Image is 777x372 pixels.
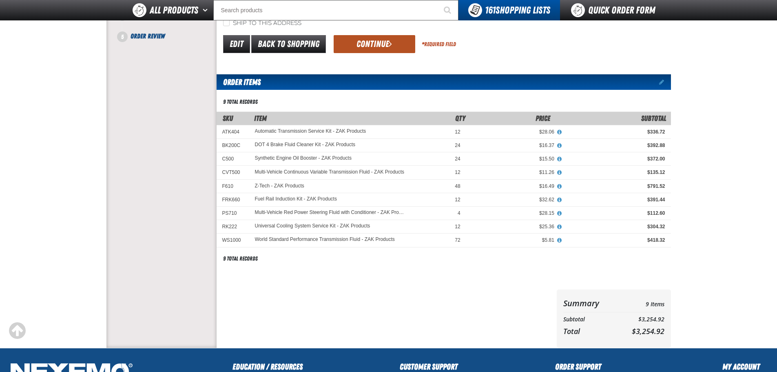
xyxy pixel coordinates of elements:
span: 12 [455,197,460,203]
span: Price [536,114,550,123]
a: Back to Shopping [251,35,326,53]
a: World Standard Performance Transmission Fluid - ZAK Products [255,237,395,243]
span: 5 [117,31,128,42]
button: View All Prices for Multi-Vehicle Red Power Steering Fluid with Conditioner - ZAK Products [554,210,565,217]
div: $391.44 [566,196,665,203]
td: WS1000 [217,234,249,247]
div: $336.72 [566,129,665,135]
div: 9 total records [223,255,258,263]
button: View All Prices for Automatic Transmission Service Kit - ZAK Products [554,129,565,136]
span: 12 [455,224,460,229]
a: Multi-Vehicle Continuous Variable Transmission Fluid - ZAK Products [255,169,405,175]
td: 9 Items [616,296,664,310]
a: DOT 4 Brake Fluid Cleaner Kit - ZAK Products [255,142,356,148]
div: $25.36 [472,223,554,230]
div: Scroll to the top [8,322,26,340]
div: $112.60 [566,210,665,216]
div: $16.49 [472,183,554,189]
span: 72 [455,237,460,243]
div: $32.62 [472,196,554,203]
span: All Products [150,3,198,18]
span: Order Review [131,32,165,40]
span: Subtotal [641,114,666,123]
td: ATK404 [217,125,249,138]
li: Order Review. Step 5 of 5. Not Completed [122,31,217,41]
a: Edit items [659,79,671,85]
span: 12 [455,169,460,175]
th: Subtotal [563,314,616,325]
span: Item [254,114,267,123]
a: Automatic Transmission Service Kit - ZAK Products [255,129,366,134]
button: View All Prices for World Standard Performance Transmission Fluid - ZAK Products [554,237,565,244]
td: FRK660 [217,193,249,206]
div: Required Field [422,40,456,48]
div: $418.32 [566,237,665,243]
input: Ship to this address [223,20,230,26]
span: 12 [455,129,460,135]
li: Payment. Step 4 of 5. Not Completed [122,10,217,31]
button: View All Prices for Synthetic Engine Oil Booster - ZAK Products [554,156,565,163]
th: Total [563,325,616,338]
a: Universal Cooling System Service Kit - ZAK Products [255,223,370,229]
span: $3,254.92 [632,326,664,336]
div: $392.88 [566,142,665,149]
span: 48 [455,183,460,189]
a: Z-Tech - ZAK Products [255,183,304,189]
span: Qty [455,114,465,123]
span: Shopping Lists [485,4,550,16]
td: BK200C [217,139,249,152]
td: RK222 [217,220,249,234]
th: Summary [563,296,616,310]
div: $28.15 [472,210,554,216]
label: Ship to this address [223,20,301,27]
a: Multi-Vehicle Red Power Steering Fluid with Conditioner - ZAK Products [255,210,407,216]
div: $15.50 [472,156,554,162]
span: 24 [455,156,460,162]
td: CVT500 [217,166,249,179]
div: $372.00 [566,156,665,162]
td: F610 [217,179,249,193]
a: Synthetic Engine Oil Booster - ZAK Products [255,156,352,161]
span: 4 [458,210,460,216]
button: Continue [334,35,415,53]
a: Fuel Rail Induction Kit - ZAK Products [255,196,337,202]
button: View All Prices for Multi-Vehicle Continuous Variable Transmission Fluid - ZAK Products [554,169,565,176]
a: Edit [223,35,250,53]
div: $791.52 [566,183,665,189]
div: $135.12 [566,169,665,176]
strong: 161 [485,4,496,16]
div: $16.37 [472,142,554,149]
div: $304.32 [566,223,665,230]
span: 24 [455,143,460,148]
div: 9 total records [223,98,258,106]
td: $3,254.92 [616,314,664,325]
div: $28.06 [472,129,554,135]
div: $11.26 [472,169,554,176]
a: SKU [223,114,233,123]
button: View All Prices for Fuel Rail Induction Kit - ZAK Products [554,196,565,204]
div: $5.81 [472,237,554,243]
button: View All Prices for DOT 4 Brake Fluid Cleaner Kit - ZAK Products [554,142,565,149]
button: View All Prices for Universal Cooling System Service Kit - ZAK Products [554,223,565,231]
h2: Order Items [217,74,261,90]
td: PS710 [217,207,249,220]
button: View All Prices for Z-Tech - ZAK Products [554,183,565,190]
td: C500 [217,152,249,166]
